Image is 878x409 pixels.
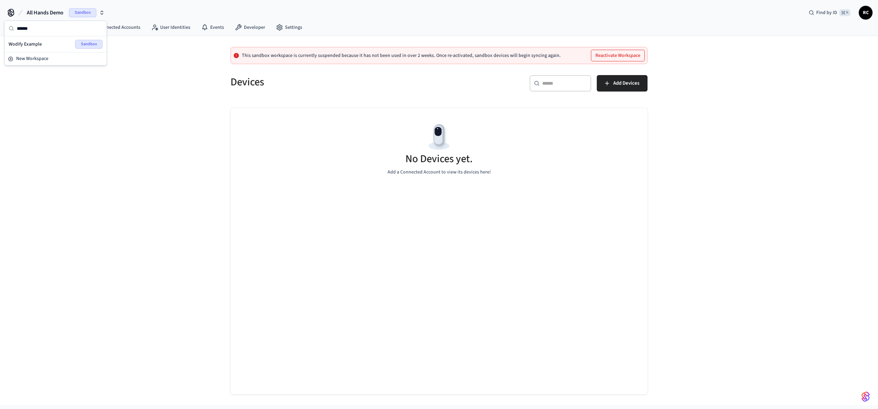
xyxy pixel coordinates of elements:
h5: No Devices yet. [405,152,473,166]
button: New Workspace [5,53,106,64]
img: SeamLogoGradient.69752ec5.svg [862,391,870,402]
span: Add Devices [613,79,639,88]
span: Sandbox [75,40,103,49]
button: Reactivate Workspace [591,50,644,61]
div: Suggestions [4,36,107,52]
a: User Identities [146,21,196,34]
a: Settings [271,21,308,34]
a: Events [196,21,229,34]
a: Connected Accounts [84,21,146,34]
button: RC [859,6,873,20]
span: All Hands Demo [27,9,63,17]
span: Find by ID [816,9,837,16]
span: New Workspace [16,55,48,62]
span: ⌘ K [839,9,851,16]
span: Sandbox [69,8,96,17]
a: Developer [229,21,271,34]
button: Add Devices [597,75,648,92]
p: Add a Connected Account to view its devices here! [388,169,491,176]
h5: Devices [230,75,435,89]
img: Devices Empty State [424,122,454,153]
span: Wodify Example [9,41,42,48]
p: This sandbox workspace is currently suspended because it has not been used in over 2 weeks. Once ... [242,53,561,58]
div: Find by ID⌘ K [803,7,856,19]
span: RC [859,7,872,19]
